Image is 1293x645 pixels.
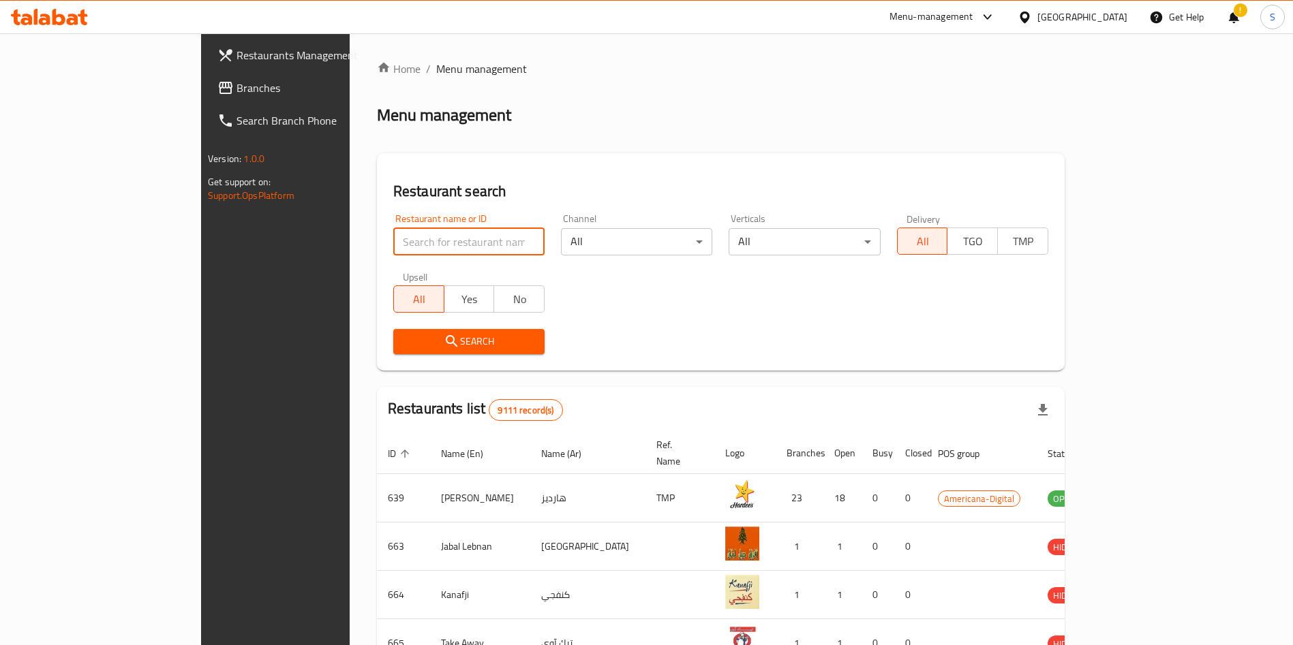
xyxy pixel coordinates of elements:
[1048,539,1089,555] span: HIDDEN
[430,474,530,522] td: [PERSON_NAME]
[823,432,862,474] th: Open
[823,522,862,571] td: 1
[1048,587,1089,603] div: HIDDEN
[823,571,862,619] td: 1
[725,526,759,561] img: Jabal Lebnan
[493,285,545,313] button: No
[530,474,645,522] td: هارديز
[894,432,927,474] th: Closed
[541,445,599,462] span: Name (Ar)
[237,80,406,96] span: Branches
[656,437,698,469] span: Ref. Name
[894,474,927,522] td: 0
[444,285,495,313] button: Yes
[243,150,264,168] span: 1.0.0
[430,522,530,571] td: Jabal Lebnan
[441,445,501,462] span: Name (En)
[426,61,431,77] li: /
[207,104,417,137] a: Search Branch Phone
[725,478,759,512] img: Hardee's
[393,228,545,255] input: Search for restaurant name or ID..
[1037,10,1127,25] div: [GEOGRAPHIC_DATA]
[500,289,539,309] span: No
[489,404,562,417] span: 9111 record(s)
[894,571,927,619] td: 0
[907,214,941,223] label: Delivery
[207,39,417,72] a: Restaurants Management
[207,72,417,104] a: Branches
[208,187,294,204] a: Support.OpsPlatform
[725,575,759,609] img: Kanafji
[938,445,997,462] span: POS group
[393,285,444,313] button: All
[997,227,1048,255] button: TMP
[645,474,714,522] td: TMP
[1048,445,1092,462] span: Status
[889,9,973,25] div: Menu-management
[388,398,563,421] h2: Restaurants list
[776,432,823,474] th: Branches
[1270,10,1275,25] span: S
[388,445,414,462] span: ID
[237,112,406,129] span: Search Branch Phone
[862,571,894,619] td: 0
[393,329,545,354] button: Search
[894,522,927,571] td: 0
[436,61,527,77] span: Menu management
[1003,232,1043,251] span: TMP
[403,272,428,281] label: Upsell
[862,432,894,474] th: Busy
[399,289,439,309] span: All
[1048,588,1089,603] span: HIDDEN
[530,522,645,571] td: [GEOGRAPHIC_DATA]
[776,522,823,571] td: 1
[939,491,1020,507] span: Americana-Digital
[377,104,511,126] h2: Menu management
[729,228,880,255] div: All
[208,173,271,191] span: Get support on:
[1026,394,1059,426] div: Export file
[450,289,489,309] span: Yes
[862,474,894,522] td: 0
[489,399,562,421] div: Total records count
[237,47,406,63] span: Restaurants Management
[1048,539,1089,555] div: HIDDEN
[823,474,862,522] td: 18
[1048,491,1081,507] span: OPEN
[897,227,948,255] button: All
[377,61,1065,77] nav: breadcrumb
[903,232,943,251] span: All
[530,571,645,619] td: كنفجي
[776,571,823,619] td: 1
[561,228,712,255] div: All
[947,227,998,255] button: TGO
[862,522,894,571] td: 0
[714,432,776,474] th: Logo
[404,333,534,350] span: Search
[393,181,1048,202] h2: Restaurant search
[208,150,241,168] span: Version:
[776,474,823,522] td: 23
[430,571,530,619] td: Kanafji
[953,232,992,251] span: TGO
